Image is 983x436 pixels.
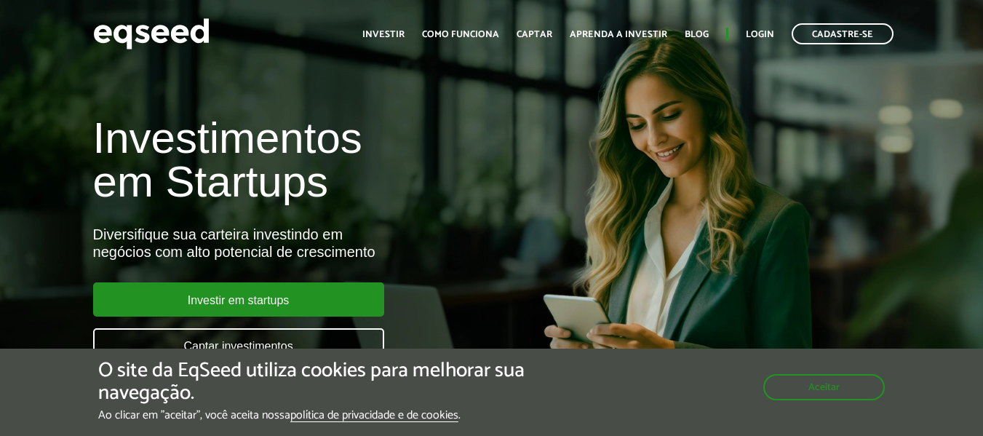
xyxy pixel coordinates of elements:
[362,30,405,39] a: Investir
[570,30,667,39] a: Aprenda a investir
[746,30,774,39] a: Login
[685,30,709,39] a: Blog
[763,374,885,400] button: Aceitar
[422,30,499,39] a: Como funciona
[792,23,894,44] a: Cadastre-se
[98,360,570,405] h5: O site da EqSeed utiliza cookies para melhorar sua navegação.
[93,328,384,362] a: Captar investimentos
[290,410,458,422] a: política de privacidade e de cookies
[93,15,210,53] img: EqSeed
[98,408,570,422] p: Ao clicar em "aceitar", você aceita nossa .
[93,226,563,261] div: Diversifique sua carteira investindo em negócios com alto potencial de crescimento
[517,30,552,39] a: Captar
[93,116,563,204] h1: Investimentos em Startups
[93,282,384,317] a: Investir em startups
